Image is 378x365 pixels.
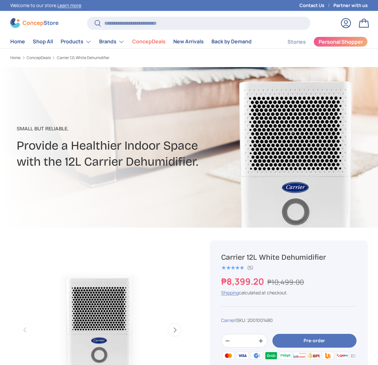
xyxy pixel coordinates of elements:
nav: Breadcrumbs [10,55,200,61]
nav: Primary [10,35,252,48]
a: ConcepDeals [27,56,51,60]
a: Back by Demand [211,35,252,48]
p: Welcome to our store. [10,2,81,9]
a: Learn more [57,2,81,8]
img: ConcepStore [10,18,58,28]
img: bpi [307,351,321,361]
span: SKU: [236,317,246,323]
img: ubp [321,351,335,361]
p: Small But Reliable. [17,125,263,133]
a: New Arrivals [173,35,204,48]
div: 5.0 out of 5.0 stars [221,265,244,271]
a: Home [10,35,25,48]
img: bdo [349,351,364,361]
a: Brands [99,35,125,48]
a: Personal Shopper [314,37,368,47]
s: ₱10,499.00 [267,277,304,287]
span: ★★★★★ [221,265,244,271]
a: 5.0 out of 5.0 stars (5) [221,264,253,271]
div: calculated at checkout. [221,289,357,296]
button: Pre-order [272,334,357,348]
a: Products [61,35,91,48]
a: Stories [288,36,306,48]
img: maya [278,351,292,361]
summary: Brands [95,35,128,48]
img: billease [292,351,306,361]
a: ConcepDeals [132,35,166,48]
a: Contact Us [299,2,333,9]
img: qrph [335,351,349,361]
span: 2001001480 [247,317,273,323]
img: grabpay [264,351,278,361]
summary: Products [57,35,95,48]
a: Carrier 12L White Dehumidifier [57,56,109,60]
a: Partner with us [333,2,368,9]
div: (5) [247,265,253,270]
span: | [235,317,273,323]
a: Carrier [221,317,235,323]
h2: Provide a Healthier Indoor Space with the 12L Carrier Dehumidifier. [17,138,263,169]
nav: Secondary [272,35,368,48]
strong: ₱8,399.20 [221,275,266,287]
span: Personal Shopper [319,39,363,44]
a: Shop All [33,35,53,48]
a: Home [10,56,21,60]
a: Shipping [221,290,239,296]
img: visa [236,351,250,361]
img: gcash [250,351,264,361]
img: master [221,351,235,361]
h1: Carrier 12L White Dehumidifier [221,252,357,262]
